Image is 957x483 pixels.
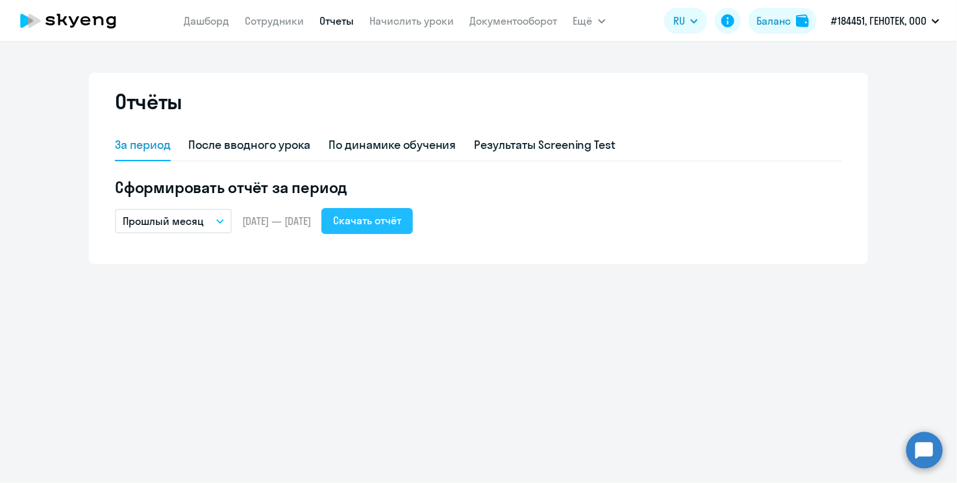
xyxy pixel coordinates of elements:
[115,177,842,198] h5: Сформировать отчёт за период
[573,8,606,34] button: Ещё
[329,137,456,153] div: По динамике обучения
[333,213,401,228] div: Скачать отчёт
[470,14,558,27] a: Документооборот
[370,14,454,27] a: Начислить уроки
[756,13,791,29] div: Баланс
[321,208,413,234] button: Скачать отчёт
[245,14,304,27] a: Сотрудники
[320,14,354,27] a: Отчеты
[796,14,809,27] img: balance
[673,13,685,29] span: RU
[573,13,593,29] span: Ещё
[189,137,311,153] div: После вводного урока
[184,14,230,27] a: Дашборд
[825,5,946,36] button: #184451, ГЕНОТЕК, ООО
[475,137,616,153] div: Результаты Screening Test
[831,13,926,29] p: #184451, ГЕНОТЕК, ООО
[749,8,817,34] button: Балансbalance
[115,137,171,153] div: За период
[123,213,204,229] p: Прошлый месяц
[242,214,311,228] span: [DATE] — [DATE]
[115,209,232,233] button: Прошлый месяц
[115,88,182,114] h2: Отчёты
[664,8,707,34] button: RU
